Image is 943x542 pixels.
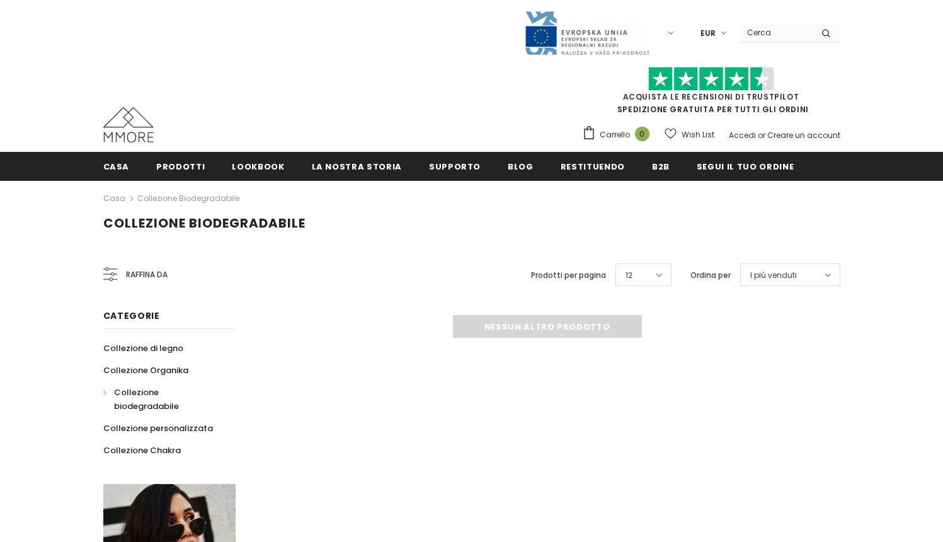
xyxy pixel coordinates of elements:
[635,127,649,141] span: 0
[232,161,284,173] span: Lookbook
[312,161,402,173] span: La nostra storia
[524,27,650,38] a: Javni Razpis
[582,125,656,144] a: Carrello 0
[690,269,731,282] label: Ordina per
[114,386,179,412] span: Collezione biodegradabile
[623,91,799,102] a: Acquista le recensioni di TrustPilot
[561,152,625,180] a: Restituendo
[232,152,284,180] a: Lookbook
[652,161,670,173] span: B2B
[531,269,606,282] label: Prodotti per pagina
[103,214,306,232] span: Collezione biodegradabile
[126,268,168,282] span: Raffina da
[758,130,765,141] span: or
[626,269,632,282] span: 12
[682,129,714,141] span: Wish List
[729,130,756,141] a: Accedi
[582,72,840,115] span: SPEDIZIONE GRATUITA PER TUTTI GLI ORDINI
[508,152,534,180] a: Blog
[767,130,840,141] a: Creare un account
[524,10,650,56] img: Javni Razpis
[750,269,797,282] span: I più venduti
[103,439,181,461] a: Collezione Chakra
[600,129,630,141] span: Carrello
[103,152,130,180] a: Casa
[103,422,213,434] span: Collezione personalizzata
[103,107,154,142] img: Casi MMORE
[697,152,794,180] a: Segui il tuo ordine
[103,337,183,359] a: Collezione di legno
[665,124,714,146] a: Wish List
[103,309,160,322] span: Categorie
[103,359,188,381] a: Collezione Organika
[103,161,130,173] span: Casa
[103,444,181,456] span: Collezione Chakra
[429,152,481,180] a: supporto
[700,27,716,40] span: EUR
[740,23,812,42] input: Search Site
[103,191,125,206] a: Casa
[429,161,481,173] span: supporto
[156,152,205,180] a: Prodotti
[652,152,670,180] a: B2B
[648,67,774,91] img: Fidati di Pilot Stars
[156,161,205,173] span: Prodotti
[561,161,625,173] span: Restituendo
[103,417,213,439] a: Collezione personalizzata
[137,193,239,204] a: Collezione biodegradabile
[103,381,222,417] a: Collezione biodegradabile
[312,152,402,180] a: La nostra storia
[508,161,534,173] span: Blog
[103,364,188,376] span: Collezione Organika
[697,161,794,173] span: Segui il tuo ordine
[103,342,183,354] span: Collezione di legno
